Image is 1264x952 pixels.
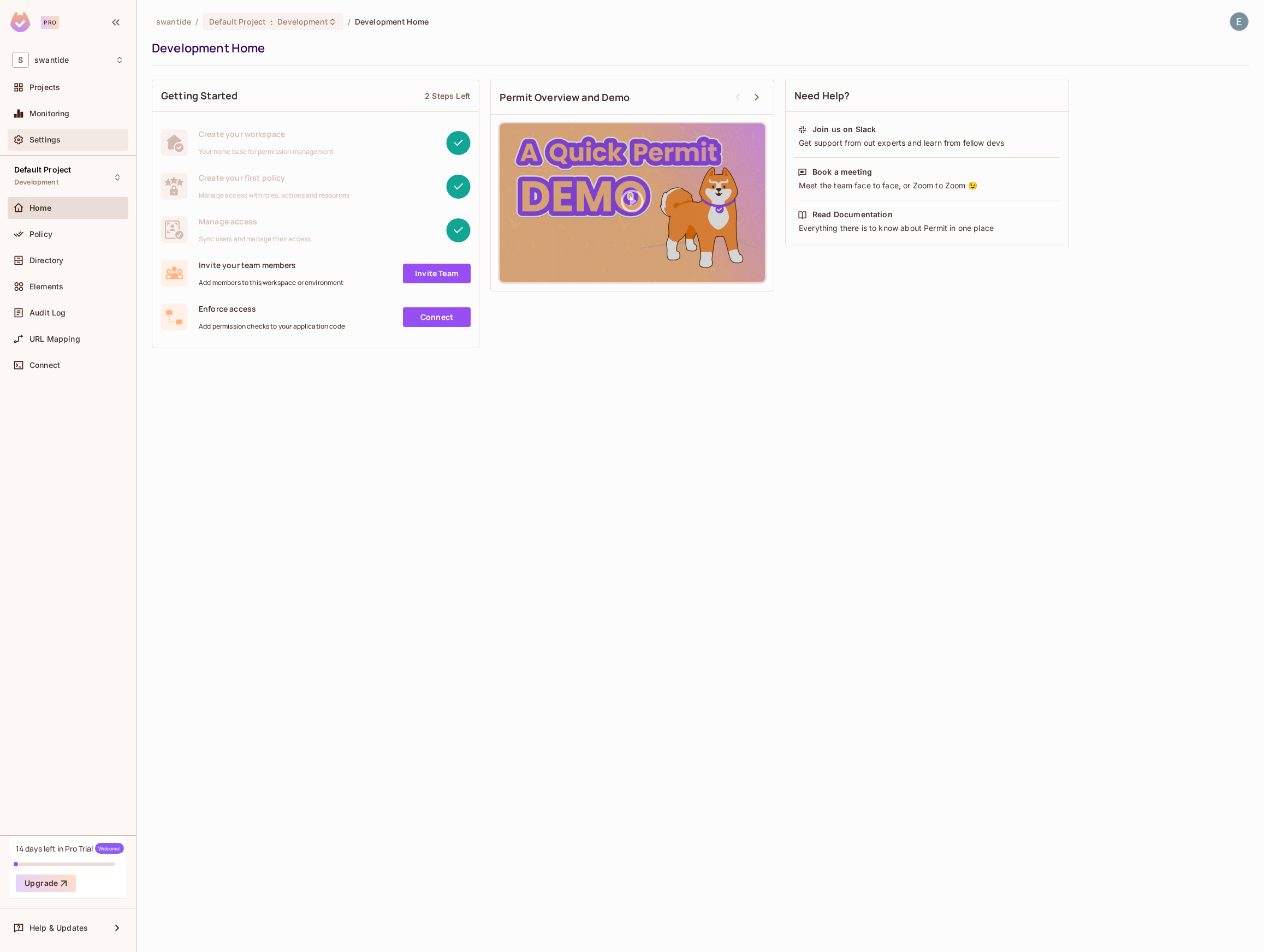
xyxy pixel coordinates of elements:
[199,278,344,287] span: Add members to this workspace or environment
[794,89,850,103] span: Need Help?
[355,16,429,27] span: Development Home
[16,874,76,892] button: Upgrade
[29,83,60,92] span: Projects
[152,40,1243,56] div: Development Home
[199,147,334,156] span: Your home base for permission management
[199,129,334,139] span: Create your workspace
[14,178,58,187] span: Development
[16,843,124,854] div: 14 days left in Pro Trial
[798,223,1057,234] div: Everything there is to know about Permit in one place
[1230,13,1248,31] img: Engineering Swantide
[29,361,60,370] span: Connect
[199,172,349,183] span: Create your first policy
[29,335,80,343] span: URL Mapping
[812,166,872,177] div: Book a meeting
[195,16,198,27] li: /
[798,180,1057,191] div: Meet the team face to face, or Zoom to Zoom 😉
[199,191,349,200] span: Manage access with roles, actions and resources
[798,138,1057,148] div: Get support from out experts and learn from fellow devs
[199,235,311,243] span: Sync users and manage their access
[10,12,30,32] img: SReyMgAAAABJRU5ErkJggg==
[12,52,29,68] span: S
[277,16,328,27] span: Development
[812,124,876,135] div: Join us on Slack
[29,256,63,265] span: Directory
[29,308,66,317] span: Audit Log
[403,264,471,283] a: Invite Team
[270,17,274,26] span: :
[34,56,69,64] span: Workspace: swantide
[199,322,345,331] span: Add permission checks to your application code
[41,16,59,29] div: Pro
[199,260,344,270] span: Invite your team members
[29,135,61,144] span: Settings
[29,282,63,291] span: Elements
[29,109,70,118] span: Monitoring
[199,216,311,227] span: Manage access
[161,89,238,103] span: Getting Started
[403,307,471,327] a: Connect
[209,16,266,27] span: Default Project
[29,230,52,239] span: Policy
[425,91,470,101] div: 2 Steps Left
[156,16,191,27] span: the active workspace
[29,204,52,212] span: Home
[95,843,124,854] span: Welcome!
[14,165,71,174] span: Default Project
[348,16,351,27] li: /
[199,304,345,314] span: Enforce access
[500,91,630,104] span: Permit Overview and Demo
[29,924,88,932] span: Help & Updates
[812,209,893,220] div: Read Documentation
